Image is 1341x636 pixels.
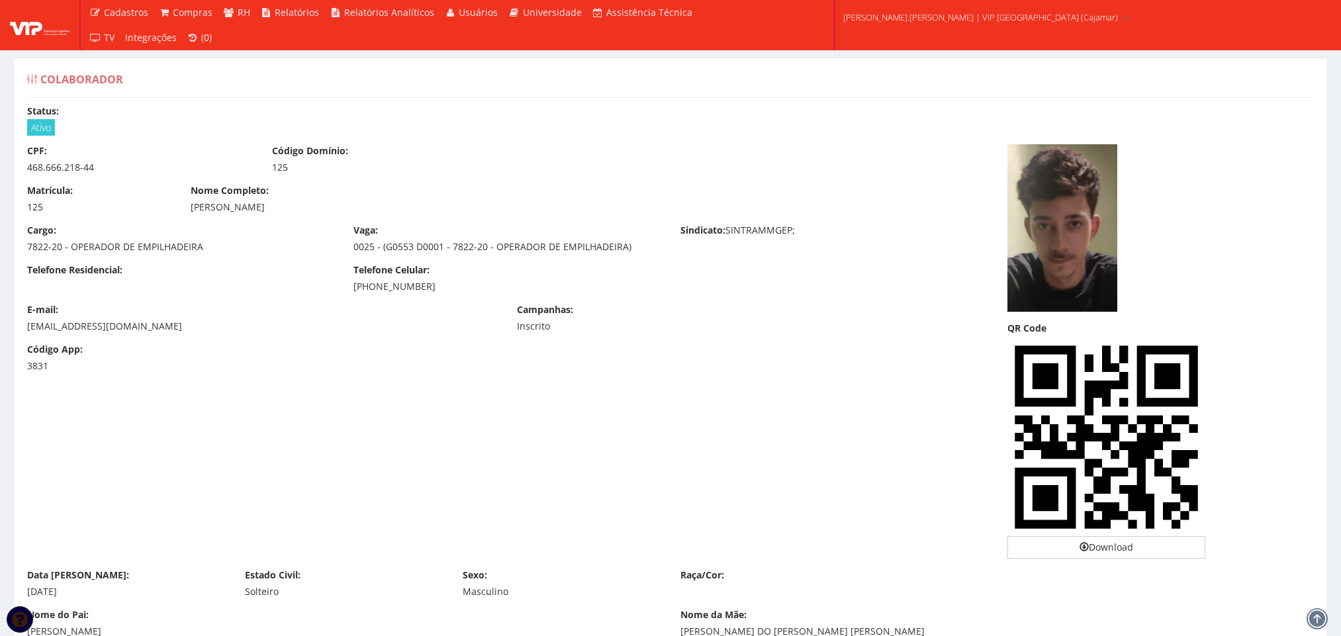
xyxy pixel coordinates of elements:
[27,224,56,237] label: Cargo:
[463,585,661,598] div: Masculino
[245,568,301,582] label: Estado Civil:
[125,31,177,44] span: Integrações
[27,568,129,582] label: Data [PERSON_NAME]:
[27,359,171,373] div: 3831
[27,184,73,197] label: Matrícula:
[463,568,487,582] label: Sexo:
[182,25,218,50] a: (0)
[517,303,573,316] label: Campanhas:
[27,608,89,621] label: Nome do Pai:
[353,280,660,293] div: [PHONE_NUMBER]
[27,119,55,136] span: Ativo
[1007,536,1205,559] a: Download
[104,31,115,44] span: TV
[459,6,498,19] span: Usuários
[670,224,997,240] div: SINTRAMMGEP;
[10,15,69,35] img: logo
[173,6,212,19] span: Compras
[344,6,434,19] span: Relatórios Analíticos
[272,144,348,158] label: Código Domínio:
[120,25,182,50] a: Integrações
[680,568,724,582] label: Raça/Cor:
[104,6,148,19] span: Cadastros
[680,224,725,237] label: Sindicato:
[238,6,250,19] span: RH
[191,184,269,197] label: Nome Completo:
[27,303,58,316] label: E-mail:
[353,224,378,237] label: Vaga:
[523,6,582,19] span: Universidade
[27,343,83,356] label: Código App:
[517,320,742,333] div: Inscrito
[27,585,225,598] div: [DATE]
[1007,322,1046,335] label: QR Code
[27,201,171,214] div: 125
[27,161,252,174] div: 468.666.218-44
[27,105,59,118] label: Status:
[84,25,120,50] a: TV
[272,161,497,174] div: 125
[843,11,1118,24] span: [PERSON_NAME].[PERSON_NAME] | VIP [GEOGRAPHIC_DATA] (Cajamar)
[680,608,747,621] label: Nome da Mãe:
[191,201,824,214] div: [PERSON_NAME]
[353,263,430,277] label: Telefone Celular:
[27,320,497,333] div: [EMAIL_ADDRESS][DOMAIN_NAME]
[27,144,47,158] label: CPF:
[1007,338,1205,536] img: c3AGCxB0gSNwBgsQdIEjcAYLEHSBI3AGCxB0gSNwBgsQdIEjcAYLEHSBI3AGCxB0gSNwBgsQdIEjcAYLEHSDoD1KZBe28ZcsX...
[606,6,692,19] span: Assistência Técnica
[201,31,212,44] span: (0)
[275,6,319,19] span: Relatórios
[245,585,443,598] div: Solteiro
[27,263,122,277] label: Telefone Residencial:
[40,72,123,87] span: Colaborador
[1007,144,1117,312] img: captura-de-tela-2024-09-06-120254-172563436866db17401efa5.png
[353,240,660,253] div: 0025 - (G0553 D0001 - 7822-20 - OPERADOR DE EMPILHADEIRA)
[27,240,334,253] div: 7822-20 - OPERADOR DE EMPILHADEIRA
